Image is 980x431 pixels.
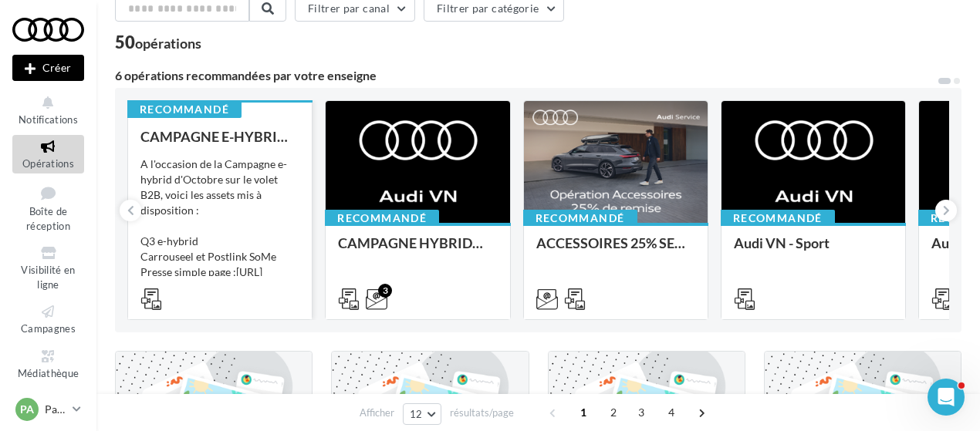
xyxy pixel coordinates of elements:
span: Visibilité en ligne [21,264,75,291]
span: Campagnes [21,322,76,335]
span: PA [20,402,34,417]
p: Partenaire Audi [45,402,66,417]
div: Recommandé [127,101,242,118]
div: Recommandé [523,210,637,227]
span: Opérations [22,157,74,170]
span: 2 [601,400,626,425]
div: CAMPAGNE HYBRIDE RECHARGEABLE [338,235,497,266]
div: 3 [378,284,392,298]
a: Campagnes [12,300,84,338]
button: Créer [12,55,84,81]
span: 12 [410,408,423,420]
iframe: Intercom live chat [928,379,965,416]
span: résultats/page [450,406,514,420]
a: Visibilité en ligne [12,241,84,294]
div: A l'occasion de la Campagne e-hybrid d'Octobre sur le volet B2B, voici les assets mis à dispositi... [140,157,299,311]
button: 12 [403,403,442,425]
button: Notifications [12,91,84,129]
div: ACCESSOIRES 25% SEPTEMBRE - AUDI SERVICE [536,235,695,266]
span: Afficher [360,406,394,420]
div: 50 [115,34,201,51]
div: Recommandé [325,210,439,227]
div: Nouvelle campagne [12,55,84,81]
a: Opérations [12,135,84,173]
span: 4 [659,400,684,425]
span: 3 [629,400,654,425]
div: Recommandé [721,210,835,227]
a: Boîte de réception [12,180,84,236]
div: Audi VN - Sport [734,235,893,266]
span: Notifications [19,113,78,126]
a: PA Partenaire Audi [12,395,84,424]
div: 6 opérations recommandées par votre enseigne [115,69,937,82]
span: 1 [571,400,596,425]
div: opérations [135,36,201,50]
div: CAMPAGNE E-HYBRID OCTOBRE B2B [140,129,299,144]
a: Médiathèque [12,345,84,382]
span: Médiathèque [18,367,79,379]
span: Boîte de réception [26,205,70,232]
